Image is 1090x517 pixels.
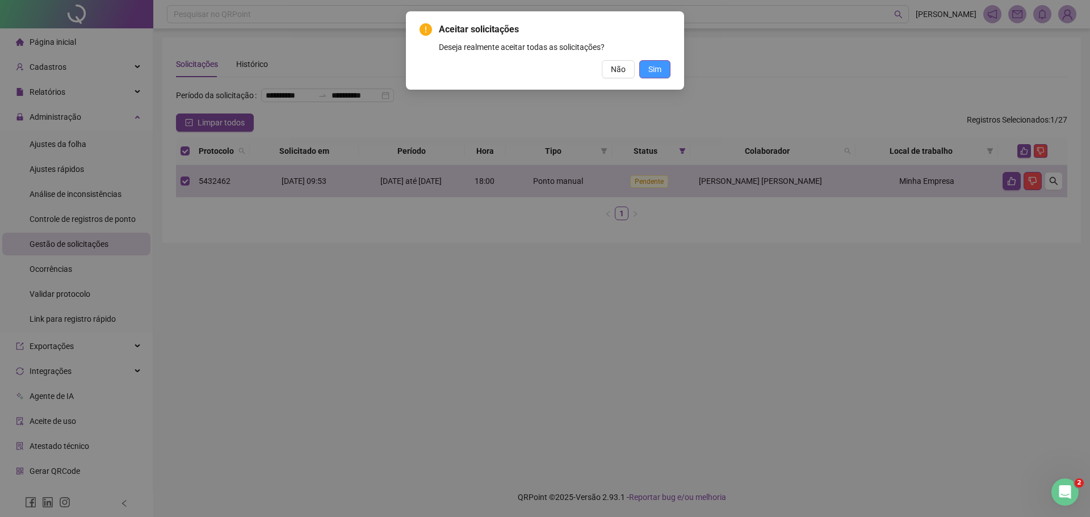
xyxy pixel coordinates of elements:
[439,41,670,53] div: Deseja realmente aceitar todas as solicitações?
[439,23,670,36] span: Aceitar solicitações
[648,63,661,75] span: Sim
[639,60,670,78] button: Sim
[1075,478,1084,487] span: 2
[420,23,432,36] span: exclamation-circle
[602,60,635,78] button: Não
[1051,478,1079,506] iframe: Intercom live chat
[611,63,626,75] span: Não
